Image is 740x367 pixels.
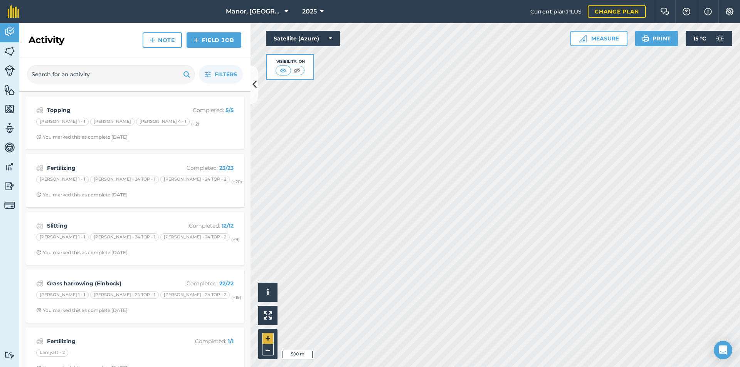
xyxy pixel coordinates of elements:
a: Grass harrowing (Einbock)Completed: 22/22[PERSON_NAME] 1 - 1[PERSON_NAME] - 24 TOP - 1[PERSON_NAM... [30,274,240,318]
img: svg+xml;base64,PD94bWwgdmVyc2lvbj0iMS4wIiBlbmNvZGluZz0idXRmLTgiPz4KPCEtLSBHZW5lcmF0b3I6IEFkb2JlIE... [4,351,15,359]
a: ToppingCompleted: 5/5[PERSON_NAME] 1 - 1[PERSON_NAME][PERSON_NAME] 4 - 1(+2)Clock with arrow poin... [30,101,240,145]
a: Note [143,32,182,48]
img: svg+xml;base64,PHN2ZyB4bWxucz0iaHR0cDovL3d3dy53My5vcmcvMjAwMC9zdmciIHdpZHRoPSIxNCIgaGVpZ2h0PSIyNC... [193,35,199,45]
a: Field Job [187,32,241,48]
img: svg+xml;base64,PHN2ZyB4bWxucz0iaHR0cDovL3d3dy53My5vcmcvMjAwMC9zdmciIHdpZHRoPSI1MCIgaGVpZ2h0PSI0MC... [278,67,288,74]
strong: Fertilizing [47,337,169,345]
div: [PERSON_NAME] [90,118,135,126]
div: [PERSON_NAME] 4 - 1 [136,118,190,126]
img: svg+xml;base64,PD94bWwgdmVyc2lvbj0iMS4wIiBlbmNvZGluZz0idXRmLTgiPz4KPCEtLSBHZW5lcmF0b3I6IEFkb2JlIE... [36,337,44,346]
strong: Topping [47,106,169,114]
img: svg+xml;base64,PD94bWwgdmVyc2lvbj0iMS4wIiBlbmNvZGluZz0idXRmLTgiPz4KPCEtLSBHZW5lcmF0b3I6IEFkb2JlIE... [4,180,15,192]
strong: 5 / 5 [225,107,234,114]
img: Two speech bubbles overlapping with the left bubble in the forefront [660,8,669,15]
div: You marked this as complete [DATE] [36,192,128,198]
span: Filters [215,70,237,79]
small: (+ 20 ) [231,179,242,184]
button: + [262,333,274,344]
img: Four arrows, one pointing top left, one top right, one bottom right and the last bottom left [264,311,272,320]
img: svg+xml;base64,PD94bWwgdmVyc2lvbj0iMS4wIiBlbmNvZGluZz0idXRmLTgiPz4KPCEtLSBHZW5lcmF0b3I6IEFkb2JlIE... [4,65,15,76]
img: svg+xml;base64,PD94bWwgdmVyc2lvbj0iMS4wIiBlbmNvZGluZz0idXRmLTgiPz4KPCEtLSBHZW5lcmF0b3I6IEFkb2JlIE... [4,26,15,38]
div: You marked this as complete [DATE] [36,307,128,313]
div: [PERSON_NAME] - 24 TOP - 2 [160,233,230,241]
div: [PERSON_NAME] - 24 TOP - 1 [90,291,159,299]
p: Completed : [172,221,234,230]
img: Ruler icon [579,35,587,42]
button: Print [635,31,678,46]
span: 15 ° C [693,31,706,46]
a: FertilizingCompleted: 23/23[PERSON_NAME] 1 - 1[PERSON_NAME] - 24 TOP - 1[PERSON_NAME] - 24 TOP - ... [30,159,240,203]
button: Measure [570,31,627,46]
p: Completed : [172,337,234,345]
div: [PERSON_NAME] 1 - 1 [36,233,89,241]
strong: Fertilizing [47,164,169,172]
img: svg+xml;base64,PD94bWwgdmVyc2lvbj0iMS4wIiBlbmNvZGluZz0idXRmLTgiPz4KPCEtLSBHZW5lcmF0b3I6IEFkb2JlIE... [36,279,44,288]
button: i [258,283,277,302]
div: [PERSON_NAME] - 24 TOP - 1 [90,176,159,183]
img: A question mark icon [682,8,691,15]
img: svg+xml;base64,PD94bWwgdmVyc2lvbj0iMS4wIiBlbmNvZGluZz0idXRmLTgiPz4KPCEtLSBHZW5lcmF0b3I6IEFkb2JlIE... [36,163,44,173]
span: i [267,287,269,297]
button: – [262,344,274,355]
span: Manor, [GEOGRAPHIC_DATA], [GEOGRAPHIC_DATA] [226,7,281,16]
button: Filters [199,65,243,84]
img: Clock with arrow pointing clockwise [36,134,41,139]
small: (+ 19 ) [231,295,241,300]
strong: Slitting [47,221,169,230]
small: (+ 9 ) [231,237,240,242]
img: A cog icon [725,8,734,15]
img: svg+xml;base64,PHN2ZyB4bWxucz0iaHR0cDovL3d3dy53My5vcmcvMjAwMC9zdmciIHdpZHRoPSI1NiIgaGVpZ2h0PSI2MC... [4,84,15,96]
img: svg+xml;base64,PD94bWwgdmVyc2lvbj0iMS4wIiBlbmNvZGluZz0idXRmLTgiPz4KPCEtLSBHZW5lcmF0b3I6IEFkb2JlIE... [712,31,728,46]
img: svg+xml;base64,PD94bWwgdmVyc2lvbj0iMS4wIiBlbmNvZGluZz0idXRmLTgiPz4KPCEtLSBHZW5lcmF0b3I6IEFkb2JlIE... [4,161,15,173]
div: [PERSON_NAME] - 24 TOP - 2 [160,291,230,299]
img: Clock with arrow pointing clockwise [36,250,41,255]
strong: 12 / 12 [222,222,234,229]
p: Completed : [172,106,234,114]
p: Completed : [172,279,234,288]
strong: 22 / 22 [219,280,234,287]
img: svg+xml;base64,PHN2ZyB4bWxucz0iaHR0cDovL3d3dy53My5vcmcvMjAwMC9zdmciIHdpZHRoPSIxNCIgaGVpZ2h0PSIyNC... [150,35,155,45]
p: Completed : [172,164,234,172]
img: svg+xml;base64,PHN2ZyB4bWxucz0iaHR0cDovL3d3dy53My5vcmcvMjAwMC9zdmciIHdpZHRoPSIxOSIgaGVpZ2h0PSIyNC... [642,34,649,43]
button: Satellite (Azure) [266,31,340,46]
a: SlittingCompleted: 12/12[PERSON_NAME] 1 - 1[PERSON_NAME] - 24 TOP - 1[PERSON_NAME] - 24 TOP - 2(+... [30,216,240,260]
img: svg+xml;base64,PHN2ZyB4bWxucz0iaHR0cDovL3d3dy53My5vcmcvMjAwMC9zdmciIHdpZHRoPSI1NiIgaGVpZ2h0PSI2MC... [4,103,15,115]
h2: Activity [29,34,64,46]
span: 2025 [302,7,317,16]
img: svg+xml;base64,PD94bWwgdmVyc2lvbj0iMS4wIiBlbmNvZGluZz0idXRmLTgiPz4KPCEtLSBHZW5lcmF0b3I6IEFkb2JlIE... [4,200,15,211]
small: (+ 2 ) [191,121,199,127]
div: You marked this as complete [DATE] [36,134,128,140]
strong: Grass harrowing (Einbock) [47,279,169,288]
img: fieldmargin Logo [8,5,19,18]
input: Search for an activity [27,65,195,84]
div: Open Intercom Messenger [714,341,732,359]
img: svg+xml;base64,PD94bWwgdmVyc2lvbj0iMS4wIiBlbmNvZGluZz0idXRmLTgiPz4KPCEtLSBHZW5lcmF0b3I6IEFkb2JlIE... [36,106,44,115]
span: Current plan : PLUS [530,7,582,16]
button: 15 °C [686,31,732,46]
div: [PERSON_NAME] 1 - 1 [36,176,89,183]
img: svg+xml;base64,PD94bWwgdmVyc2lvbj0iMS4wIiBlbmNvZGluZz0idXRmLTgiPz4KPCEtLSBHZW5lcmF0b3I6IEFkb2JlIE... [4,122,15,134]
img: Clock with arrow pointing clockwise [36,308,41,313]
img: svg+xml;base64,PHN2ZyB4bWxucz0iaHR0cDovL3d3dy53My5vcmcvMjAwMC9zdmciIHdpZHRoPSI1NiIgaGVpZ2h0PSI2MC... [4,45,15,57]
img: svg+xml;base64,PD94bWwgdmVyc2lvbj0iMS4wIiBlbmNvZGluZz0idXRmLTgiPz4KPCEtLSBHZW5lcmF0b3I6IEFkb2JlIE... [4,142,15,153]
div: [PERSON_NAME] - 24 TOP - 1 [90,233,159,241]
div: Lamyatt - 2 [36,349,68,357]
div: [PERSON_NAME] 1 - 1 [36,291,89,299]
div: Visibility: On [276,59,305,65]
img: svg+xml;base64,PD94bWwgdmVyc2lvbj0iMS4wIiBlbmNvZGluZz0idXRmLTgiPz4KPCEtLSBHZW5lcmF0b3I6IEFkb2JlIE... [36,221,44,230]
div: You marked this as complete [DATE] [36,250,128,256]
img: svg+xml;base64,PHN2ZyB4bWxucz0iaHR0cDovL3d3dy53My5vcmcvMjAwMC9zdmciIHdpZHRoPSIxNyIgaGVpZ2h0PSIxNy... [704,7,712,16]
strong: 23 / 23 [219,164,234,171]
div: [PERSON_NAME] - 24 TOP - 2 [160,176,230,183]
img: Clock with arrow pointing clockwise [36,192,41,197]
a: Change plan [588,5,646,18]
div: [PERSON_NAME] 1 - 1 [36,118,89,126]
img: svg+xml;base64,PHN2ZyB4bWxucz0iaHR0cDovL3d3dy53My5vcmcvMjAwMC9zdmciIHdpZHRoPSIxOSIgaGVpZ2h0PSIyNC... [183,70,190,79]
strong: 1 / 1 [228,338,234,345]
img: svg+xml;base64,PHN2ZyB4bWxucz0iaHR0cDovL3d3dy53My5vcmcvMjAwMC9zdmciIHdpZHRoPSI1MCIgaGVpZ2h0PSI0MC... [292,67,302,74]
